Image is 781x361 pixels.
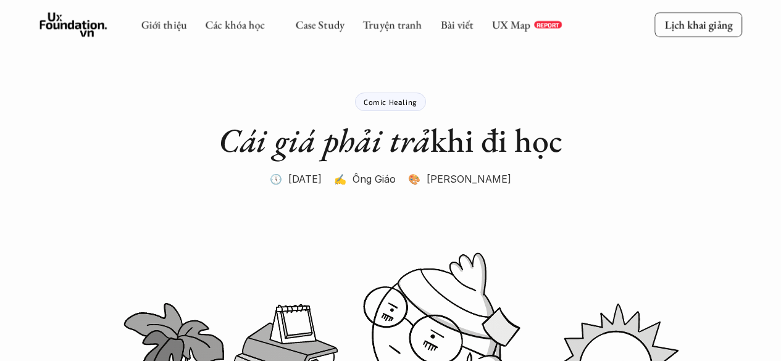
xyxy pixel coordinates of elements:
[408,170,511,188] p: 🎨 [PERSON_NAME]
[219,120,562,160] h1: khi đi học
[364,98,417,106] p: Comic Healing
[440,17,473,31] a: Bài viết
[536,21,559,28] p: REPORT
[362,17,422,31] a: Truyện tranh
[491,17,530,31] a: UX Map
[270,170,322,188] p: 🕔 [DATE]
[219,118,430,162] em: Cái giá phải trả
[295,17,344,31] a: Case Study
[654,12,742,36] a: Lịch khai giảng
[334,170,396,188] p: ✍️ Ông Giáo
[205,17,264,31] a: Các khóa học
[664,17,732,31] p: Lịch khai giảng
[141,17,186,31] a: Giới thiệu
